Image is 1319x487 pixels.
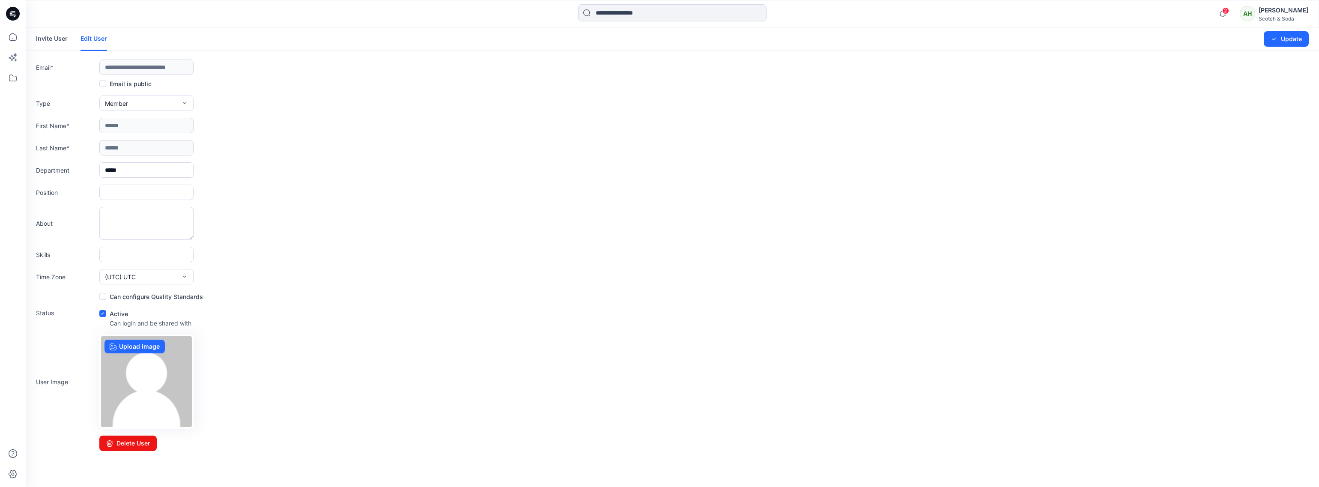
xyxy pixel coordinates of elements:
label: User Image [36,377,96,386]
div: AH [1240,6,1255,21]
label: Department [36,166,96,175]
span: 2 [1222,7,1229,14]
label: First Name [36,121,96,130]
label: Time Zone [36,272,96,281]
button: Member [99,96,194,111]
label: Position [36,188,96,197]
label: Active [99,308,128,319]
a: Invite User [36,27,68,50]
button: Update [1264,31,1309,47]
span: (UTC) UTC [105,272,136,281]
label: Email is public [99,78,152,89]
p: Can login and be shared with [110,319,191,328]
a: Edit User [81,27,107,51]
label: Skills [36,250,96,259]
div: Active [99,308,191,319]
button: Delete User [99,436,157,451]
label: Last Name [36,143,96,152]
label: Can configure Quality Standards [99,291,203,302]
img: no-profile.png [101,336,192,427]
label: About [36,219,96,228]
div: [PERSON_NAME] [1259,5,1308,15]
div: Scotch & Soda [1259,15,1308,22]
label: Status [36,308,96,317]
label: Type [36,99,96,108]
span: Member [105,99,128,108]
label: Upload image [104,340,165,353]
button: (UTC) UTC [99,269,194,284]
label: Email [36,63,96,72]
